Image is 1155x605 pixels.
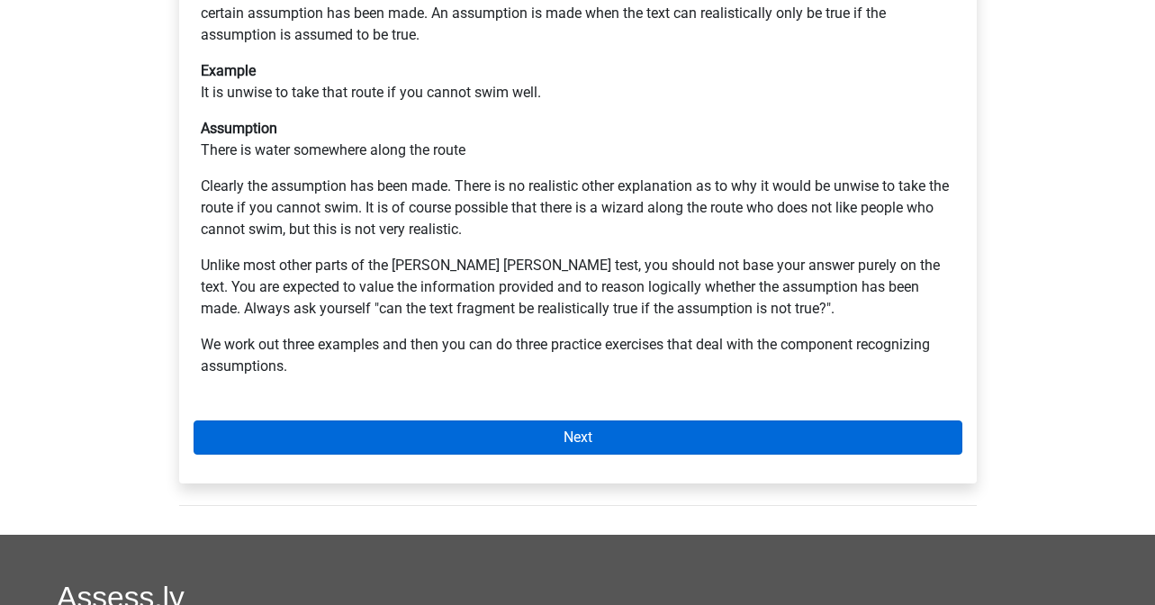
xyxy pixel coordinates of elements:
[201,62,256,79] b: Example
[201,176,955,240] p: Clearly the assumption has been made. There is no realistic other explanation as to why it would ...
[201,255,955,320] p: Unlike most other parts of the [PERSON_NAME] [PERSON_NAME] test, you should not base your answer ...
[194,420,962,455] a: Next
[201,60,955,104] p: It is unwise to take that route if you cannot swim well.
[201,118,955,161] p: There is water somewhere along the route
[201,334,955,377] p: We work out three examples and then you can do three practice exercises that deal with the compon...
[201,120,277,137] b: Assumption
